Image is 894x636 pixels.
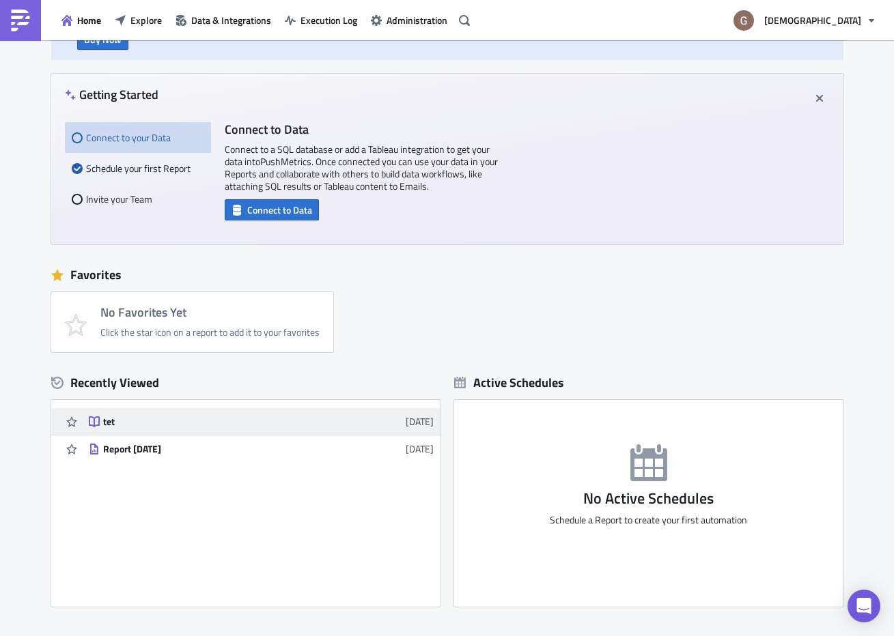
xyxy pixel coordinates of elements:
div: Open Intercom Messenger [848,590,880,622]
span: Execution Log [301,13,357,27]
button: Connect to Data [225,199,319,220]
img: PushMetrics [10,10,31,31]
span: Home [77,13,101,27]
time: 2025-08-07T20:03:21Z [406,414,434,429]
span: Data & Integrations [191,13,271,27]
img: Avatar [732,9,755,32]
span: Connect to Data [247,203,312,217]
div: Report [DATE] [103,443,342,455]
h4: Getting Started [65,87,158,102]
p: Schedule a Report to create your first automation [454,514,843,526]
span: Administration [387,13,447,27]
div: Click the star icon on a report to add it to your favorites [100,326,320,338]
span: Explore [130,13,162,27]
time: 2025-08-04T06:33:40Z [406,442,434,456]
button: Home [55,10,108,31]
button: Execution Log [278,10,364,31]
button: [DEMOGRAPHIC_DATA] [725,5,884,35]
a: Connect to Data [225,201,319,216]
div: Active Schedules [454,375,564,390]
span: [DEMOGRAPHIC_DATA] [764,13,861,27]
div: Schedule your first Report [72,153,204,184]
a: Report [DATE][DATE] [89,435,434,462]
a: tet[DATE] [89,408,434,435]
div: tet [103,416,342,428]
button: Administration [364,10,454,31]
div: Connect to your Data [72,122,204,153]
h4: Connect to Data [225,122,498,136]
p: Connect to a SQL database or add a Tableau integration to get your data into PushMetrics . Once c... [225,143,498,192]
h3: No Active Schedules [454,490,843,507]
button: Data & Integrations [169,10,278,31]
button: Explore [108,10,169,31]
div: Invite your Team [72,184,204,214]
h4: No Favorites Yet [100,306,320,319]
div: Favorites [51,265,843,285]
div: Recently Viewed [51,373,441,393]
